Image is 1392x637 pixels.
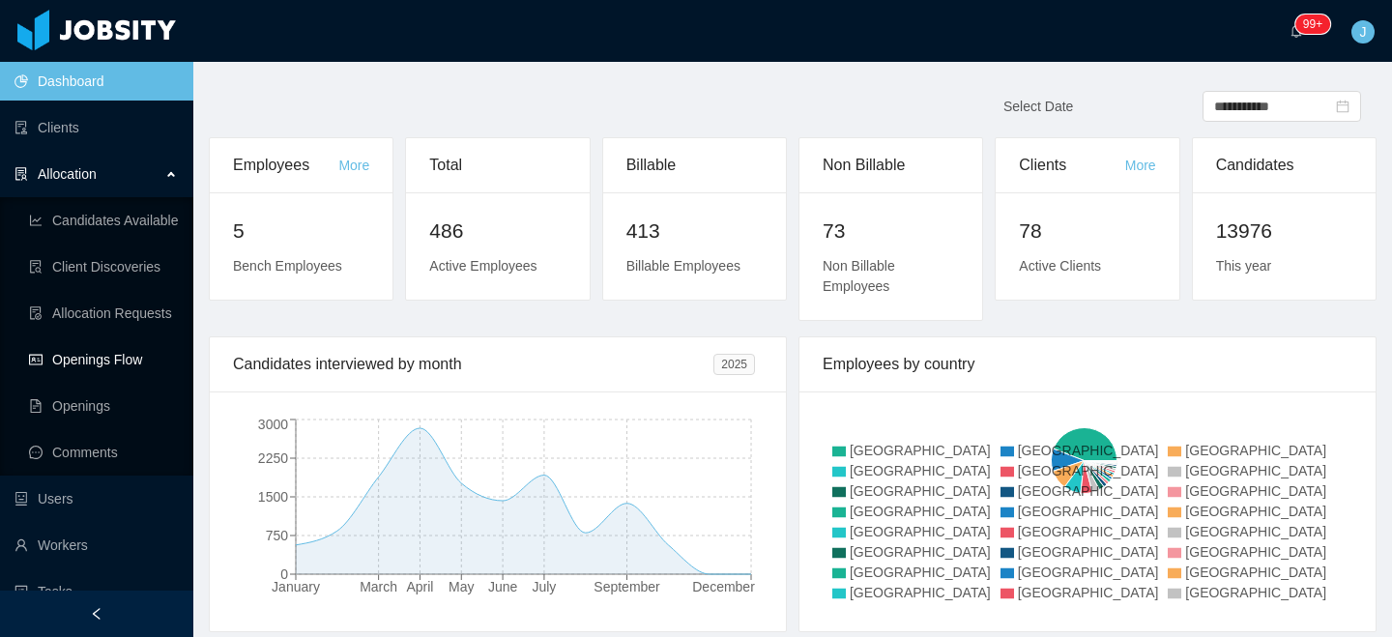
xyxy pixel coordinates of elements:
[258,489,288,505] tspan: 1500
[850,585,991,600] span: [GEOGRAPHIC_DATA]
[1185,483,1326,499] span: [GEOGRAPHIC_DATA]
[1019,258,1101,274] span: Active Clients
[626,216,763,246] h2: 413
[338,158,369,173] a: More
[1185,504,1326,519] span: [GEOGRAPHIC_DATA]
[1216,258,1272,274] span: This year
[1018,463,1159,478] span: [GEOGRAPHIC_DATA]
[532,579,556,594] tspan: July
[1185,463,1326,478] span: [GEOGRAPHIC_DATA]
[1360,20,1367,43] span: J
[29,201,178,240] a: icon: line-chartCandidates Available
[29,387,178,425] a: icon: file-textOpenings
[14,479,178,518] a: icon: robotUsers
[823,258,895,294] span: Non Billable Employees
[850,463,991,478] span: [GEOGRAPHIC_DATA]
[626,138,763,192] div: Billable
[1018,504,1159,519] span: [GEOGRAPHIC_DATA]
[1018,565,1159,580] span: [GEOGRAPHIC_DATA]
[1185,443,1326,458] span: [GEOGRAPHIC_DATA]
[850,443,991,458] span: [GEOGRAPHIC_DATA]
[488,579,518,594] tspan: June
[406,579,433,594] tspan: April
[14,572,178,611] a: icon: profileTasks
[449,579,474,594] tspan: May
[1019,216,1155,246] h2: 78
[429,138,565,192] div: Total
[14,62,178,101] a: icon: pie-chartDashboard
[360,579,397,594] tspan: March
[1290,24,1303,38] i: icon: bell
[258,417,288,432] tspan: 3000
[280,566,288,582] tspan: 0
[850,504,991,519] span: [GEOGRAPHIC_DATA]
[713,354,755,375] span: 2025
[29,294,178,333] a: icon: file-doneAllocation Requests
[29,433,178,472] a: icon: messageComments
[38,166,97,182] span: Allocation
[29,247,178,286] a: icon: file-searchClient Discoveries
[850,565,991,580] span: [GEOGRAPHIC_DATA]
[850,544,991,560] span: [GEOGRAPHIC_DATA]
[1003,99,1073,114] span: Select Date
[692,579,755,594] tspan: December
[1295,14,1330,34] sup: 166
[272,579,320,594] tspan: January
[1185,565,1326,580] span: [GEOGRAPHIC_DATA]
[429,216,565,246] h2: 486
[1018,524,1159,539] span: [GEOGRAPHIC_DATA]
[1216,216,1352,246] h2: 13976
[823,138,959,192] div: Non Billable
[594,579,660,594] tspan: September
[258,450,288,466] tspan: 2250
[626,258,740,274] span: Billable Employees
[1019,138,1124,192] div: Clients
[1185,585,1326,600] span: [GEOGRAPHIC_DATA]
[1125,158,1156,173] a: More
[823,337,1352,391] div: Employees by country
[850,483,991,499] span: [GEOGRAPHIC_DATA]
[823,216,959,246] h2: 73
[233,258,342,274] span: Bench Employees
[1018,585,1159,600] span: [GEOGRAPHIC_DATA]
[429,258,536,274] span: Active Employees
[1336,100,1349,113] i: icon: calendar
[266,528,289,543] tspan: 750
[233,216,369,246] h2: 5
[14,167,28,181] i: icon: solution
[29,340,178,379] a: icon: idcardOpenings Flow
[1018,443,1159,458] span: [GEOGRAPHIC_DATA]
[1216,138,1352,192] div: Candidates
[1185,524,1326,539] span: [GEOGRAPHIC_DATA]
[14,526,178,565] a: icon: userWorkers
[850,524,991,539] span: [GEOGRAPHIC_DATA]
[1018,544,1159,560] span: [GEOGRAPHIC_DATA]
[14,108,178,147] a: icon: auditClients
[233,138,338,192] div: Employees
[1018,483,1159,499] span: [GEOGRAPHIC_DATA]
[233,337,713,391] div: Candidates interviewed by month
[1185,544,1326,560] span: [GEOGRAPHIC_DATA]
